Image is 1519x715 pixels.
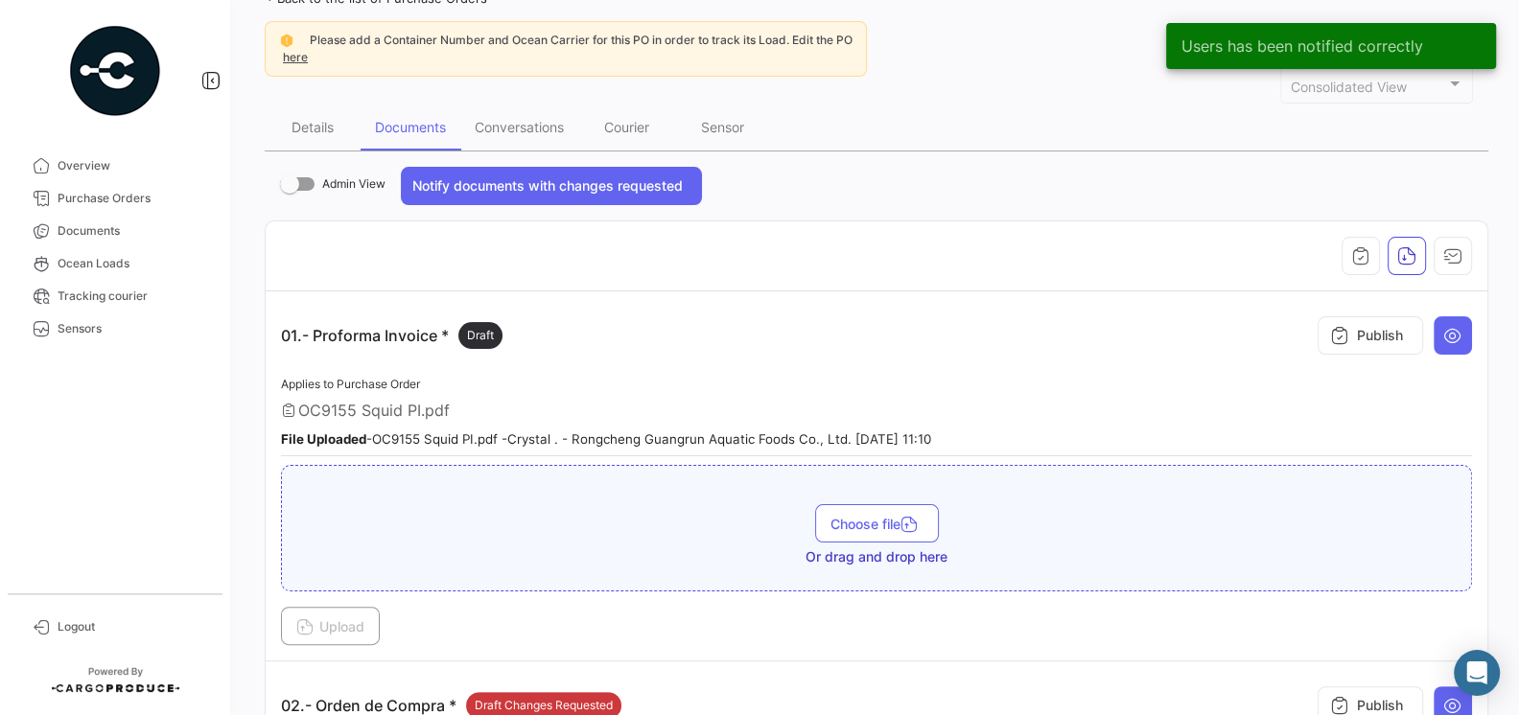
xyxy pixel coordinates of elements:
a: Tracking courier [15,280,215,312]
div: Courier [604,119,649,135]
small: - OC9155 Squid PI.pdf - Crystal . - Rongcheng Guangrun Aquatic Foods Co., Ltd. [DATE] 11:10 [281,431,931,447]
span: OC9155 Squid PI.pdf [298,401,450,420]
a: Sensors [15,312,215,345]
span: Users has been notified correctly [1181,36,1423,56]
a: Ocean Loads [15,247,215,280]
span: Draft Changes Requested [475,697,613,714]
span: Please add a Container Number and Ocean Carrier for this PO in order to track its Load. Edit the PO [310,33,853,47]
span: Sensors [58,320,207,337]
p: 01.- Proforma Invoice * [281,322,502,349]
div: Details [292,119,334,135]
span: Ocean Loads [58,255,207,272]
button: Publish [1318,316,1423,355]
span: Choose file [830,516,923,532]
span: Logout [58,618,207,635]
span: Documents [58,222,207,240]
div: Documents [375,119,446,135]
a: Overview [15,150,215,182]
a: here [279,50,312,64]
a: Documents [15,215,215,247]
button: Notify documents with changes requested [401,167,702,205]
span: Or drag and drop here [806,547,947,566]
span: Applies to Purchase Order [281,377,420,391]
b: File Uploaded [281,431,366,447]
span: Admin View [322,173,386,196]
button: Choose file [815,504,939,542]
span: Purchase Orders [58,190,207,207]
div: Sensor [701,119,744,135]
span: Overview [58,157,207,174]
img: powered-by.png [67,23,163,119]
div: Conversations [475,119,564,135]
button: Upload [281,607,380,645]
span: Tracking courier [58,288,207,305]
span: Upload [296,618,364,634]
span: Draft [467,327,494,344]
a: Purchase Orders [15,182,215,215]
div: Abrir Intercom Messenger [1454,650,1500,696]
